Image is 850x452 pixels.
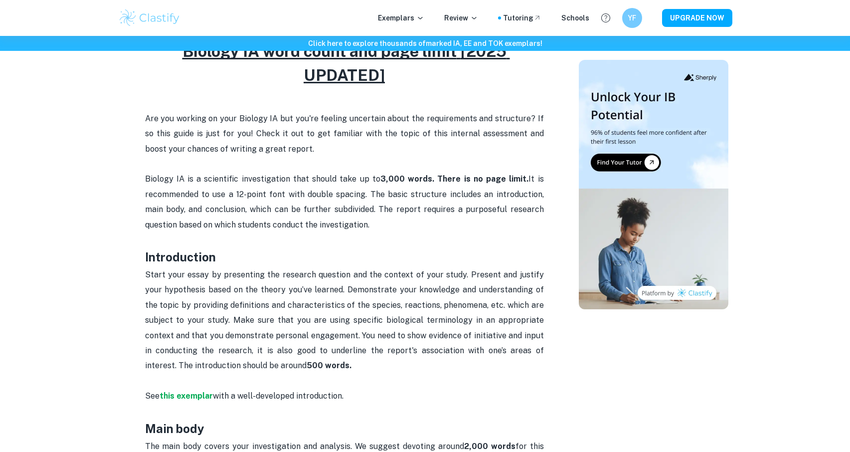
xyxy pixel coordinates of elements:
span: Start your essay by presenting the research question and the context of your study. Present and j... [145,270,546,370]
button: UPGRADE NOW [662,9,732,27]
h6: Click here to explore thousands of marked IA, EE and TOK exemplars ! [2,38,848,49]
a: this exemplar [160,391,213,401]
a: Schools [561,12,589,23]
span: Introduction [145,250,216,264]
a: Tutoring [503,12,541,23]
button: YF [622,8,642,28]
h6: YF [626,12,638,23]
span: See [145,391,160,401]
u: Biology IA word count and page limit [182,42,457,60]
strong: 2,000 words [464,442,515,451]
span: Main body [145,422,204,436]
strong: 500 words. [307,361,351,370]
img: Thumbnail [579,60,728,309]
span: with a well-developed introduction. [213,391,343,401]
span: It is recommended to use a 12-point font with double spacing. The basic structure includes an int... [145,174,546,229]
strong: . There is no page limit. [432,174,528,184]
u: [2025 UPDATED] [304,42,510,84]
span: Biology IA is a scientific investigation that should take up to [145,174,433,184]
p: Review [444,12,478,23]
img: Clastify logo [118,8,181,28]
strong: 3,000 words [380,174,432,184]
button: Help and Feedback [597,9,614,26]
span: Are you working on your Biology IA but you're feeling uncertain about the requirements and struct... [145,114,546,154]
p: Exemplars [378,12,424,23]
